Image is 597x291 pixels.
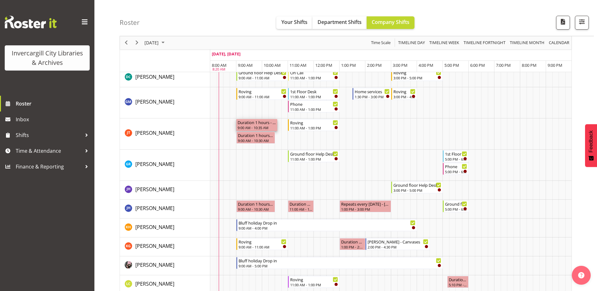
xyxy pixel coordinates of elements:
div: Gabriel McKay Smith"s event - Roving Begin From Wednesday, September 24, 2025 at 3:00:00 PM GMT+1... [391,88,417,100]
div: Roving [239,88,286,94]
span: Inbox [16,115,91,124]
div: Gabriel McKay Smith"s event - 1st Floor Desk Begin From Wednesday, September 24, 2025 at 11:00:00... [288,88,340,100]
div: Invercargill City Libraries & Archives [11,48,83,67]
span: Timeline Day [397,39,425,47]
div: 1:00 PM - 2:00 PM [341,244,364,249]
div: 1st Floor Desk [445,151,467,157]
div: 9:00 AM - 5:00 PM [239,263,441,268]
div: September 24, 2025 [142,36,168,49]
button: Timeline Week [428,39,460,47]
span: [PERSON_NAME] [135,73,174,80]
button: September 2025 [144,39,167,47]
div: Keyu Chen"s event - Bluff holiday Drop in Begin From Wednesday, September 24, 2025 at 9:00:00 AM ... [236,257,443,269]
a: [PERSON_NAME] [135,73,174,81]
span: [PERSON_NAME] [135,205,174,212]
div: 11:00 AM - 1:00 PM [290,282,338,287]
div: Grace Roscoe-Squires"s event - Ground floor Help Desk Begin From Wednesday, September 24, 2025 at... [288,150,340,162]
div: Duration 1 hours - [PERSON_NAME] [238,119,276,125]
div: Bluff holiday Drop in [239,220,415,226]
div: 8:20 AM [212,67,225,72]
div: 3:00 PM - 5:00 PM [393,75,441,80]
div: Jill Harpur"s event - Ground floor Help Desk Begin From Wednesday, September 24, 2025 at 3:00:00 ... [391,181,443,193]
td: Grace Roscoe-Squires resource [120,150,210,181]
div: Duration 1 hours - [PERSON_NAME] [341,238,364,245]
div: [PERSON_NAME] - Canvases [368,238,428,245]
div: Katie Greene"s event - Duration 1 hours - Katie Greene Begin From Wednesday, September 24, 2025 a... [340,238,365,250]
span: 11:00 AM [290,62,307,68]
div: Glen Tomlinson"s event - Roving Begin From Wednesday, September 24, 2025 at 11:00:00 AM GMT+12:00... [288,119,340,131]
div: Duration 0 hours - [PERSON_NAME] [449,276,467,282]
span: Company Shifts [372,19,409,26]
div: Phone [445,163,467,169]
div: 11:00 AM - 12:00 PM [290,207,312,212]
a: [PERSON_NAME] [135,280,174,288]
div: 5:00 PM - 6:00 PM [445,207,467,212]
span: [DATE] [144,39,159,47]
span: 8:00 AM [212,62,227,68]
button: Company Shifts [367,16,414,29]
a: [PERSON_NAME] [135,160,174,168]
div: 1:30 PM - 3:00 PM [355,94,390,99]
div: Kaela Harley"s event - Bluff holiday Drop in Begin From Wednesday, September 24, 2025 at 9:00:00 ... [236,219,417,231]
div: Donald Cunningham"s event - On Call Begin From Wednesday, September 24, 2025 at 11:00:00 AM GMT+1... [288,69,340,81]
div: 11:00 AM - 1:00 PM [290,75,338,80]
span: Department Shifts [318,19,362,26]
span: [DATE], [DATE] [212,51,240,57]
div: 11:00 AM - 1:00 PM [290,94,338,99]
span: 6:00 PM [470,62,485,68]
div: next period [132,36,142,49]
button: Month [548,39,571,47]
div: 5:10 PM - 6:00 PM [449,282,467,287]
span: 12:00 PM [315,62,332,68]
div: Grace Roscoe-Squires"s event - Phone Begin From Wednesday, September 24, 2025 at 5:00:00 PM GMT+1... [443,163,469,175]
button: Download a PDF of the roster for the current day [556,16,570,30]
span: Feedback [588,130,594,152]
div: Roving [290,276,338,282]
div: 9:00 AM - 4:00 PM [239,225,415,231]
span: 9:00 AM [238,62,253,68]
span: [PERSON_NAME] [135,243,174,249]
td: Donald Cunningham resource [120,68,210,87]
td: Katie Greene resource [120,237,210,256]
span: 1:00 PM [341,62,356,68]
h4: Roster [120,19,140,26]
span: Your Shifts [281,19,307,26]
div: Roving [393,69,441,76]
td: Jillian Hunter resource [120,200,210,219]
div: Gabriel McKay Smith"s event - Home services Begin From Wednesday, September 24, 2025 at 1:30:00 P... [352,88,391,100]
span: 2:00 PM [367,62,382,68]
a: [PERSON_NAME] [135,98,174,106]
div: Roving [393,88,415,94]
td: Keyu Chen resource [120,256,210,275]
div: Grace Roscoe-Squires"s event - 1st Floor Desk Begin From Wednesday, September 24, 2025 at 5:00:00... [443,150,469,162]
button: Department Shifts [313,16,367,29]
a: [PERSON_NAME] [135,223,174,231]
div: Jillian Hunter"s event - Duration 1 hours - Jillian Hunter Begin From Wednesday, September 24, 20... [288,200,314,212]
span: 7:00 PM [496,62,511,68]
div: Ground floor Help Desk [290,151,338,157]
td: Gabriel McKay Smith resource [120,87,210,118]
div: Linda Cooper"s event - Roving Begin From Wednesday, September 24, 2025 at 11:00:00 AM GMT+12:00 E... [288,276,340,288]
div: Gabriel McKay Smith"s event - Phone Begin From Wednesday, September 24, 2025 at 11:00:00 AM GMT+1... [288,100,340,112]
span: Finance & Reporting [16,162,82,171]
div: Katie Greene"s event - Roving Begin From Wednesday, September 24, 2025 at 9:00:00 AM GMT+12:00 En... [236,238,288,250]
div: Jillian Hunter"s event - Repeats every wednesday - Jillian Hunter Begin From Wednesday, September... [340,200,391,212]
div: 11:00 AM - 1:00 PM [290,125,338,130]
div: 2:00 PM - 4:30 PM [368,244,428,249]
div: Donald Cunningham"s event - Roving Begin From Wednesday, September 24, 2025 at 3:00:00 PM GMT+12:... [391,69,443,81]
div: Ground floor Help Desk [239,69,286,76]
td: Kaela Harley resource [120,219,210,237]
span: 5:00 PM [444,62,459,68]
div: Repeats every [DATE] - [PERSON_NAME] [341,201,390,207]
button: Feedback - Show survey [585,124,597,167]
div: 9:00 AM - 10:30 AM [238,207,273,212]
div: Katie Greene"s event - Arty Arvo - Canvases Begin From Wednesday, September 24, 2025 at 2:00:00 P... [365,238,430,250]
td: Jill Harpur resource [120,181,210,200]
span: Time Scale [370,39,391,47]
span: 3:00 PM [393,62,408,68]
button: Next [133,39,141,47]
span: 9:00 PM [548,62,562,68]
a: [PERSON_NAME] [135,185,174,193]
